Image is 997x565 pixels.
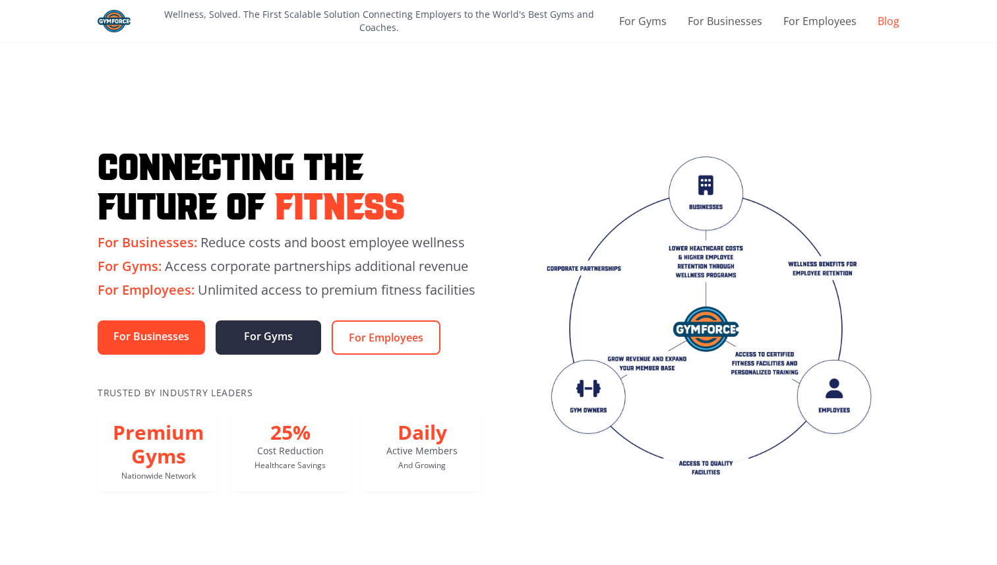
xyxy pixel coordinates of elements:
p: Daily [372,421,472,444]
p: And Growing [372,460,472,471]
img: Gym Force App Interface [514,153,899,483]
p: Access corporate partnerships additional revenue [98,257,483,276]
a: For Businesses [688,13,762,29]
p: Nationwide Network [108,471,208,481]
span: For Gyms: [98,257,162,275]
p: Healthcare Savings [240,460,340,471]
h1: Connecting the Future of [98,144,483,223]
p: Trusted By Industry Leaders [98,386,483,400]
p: Reduce costs and boost employee wellness [98,233,483,252]
a: For Employees [783,13,857,29]
a: For Businesses [98,320,205,355]
a: For Gyms [216,320,321,355]
p: Active Members [372,444,472,458]
span: For Businesses: [98,233,197,251]
p: Wellness, Solved. The First Scalable Solution Connecting Employers to the World's Best Gyms and C... [144,8,614,34]
a: Blog [878,13,899,29]
img: Gym Force Logo [98,10,131,32]
p: Premium Gyms [108,421,208,468]
span: Fitness [275,183,405,223]
a: For Gyms [619,13,667,29]
p: 25% [240,421,340,444]
p: Unlimited access to premium fitness facilities [98,281,483,299]
p: Cost Reduction [240,444,340,458]
span: For Employees: [98,281,195,299]
a: For Employees [332,320,440,355]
